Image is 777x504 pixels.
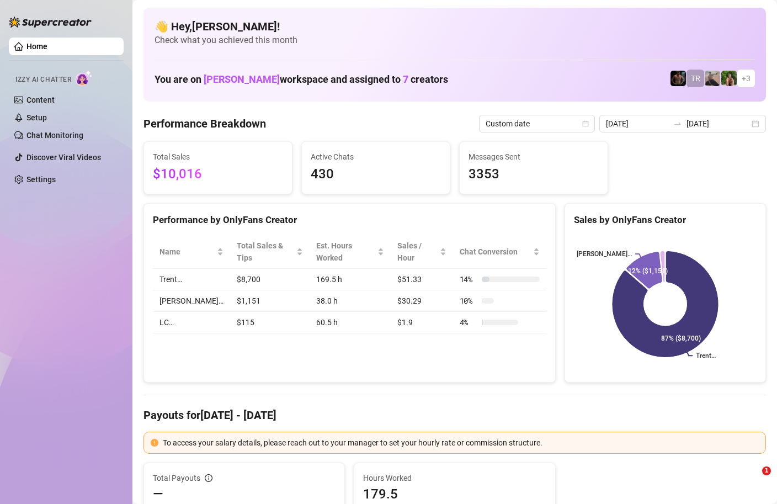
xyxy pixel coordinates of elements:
[205,474,212,482] span: info-circle
[230,269,310,290] td: $8,700
[391,235,453,269] th: Sales / Hour
[721,71,737,86] img: Nathaniel
[143,116,266,131] h4: Performance Breakdown
[230,290,310,312] td: $1,151
[153,485,163,503] span: —
[460,246,531,258] span: Chat Conversion
[453,235,546,269] th: Chat Conversion
[739,466,766,493] iframe: Intercom live chat
[143,407,766,423] h4: Payouts for [DATE] - [DATE]
[705,71,720,86] img: LC
[397,240,437,264] span: Sales / Hour
[460,273,477,285] span: 14 %
[574,213,757,227] div: Sales by OnlyFans Creator
[310,269,391,290] td: 169.5 h
[155,19,755,34] h4: 👋 Hey, [PERSON_NAME] !
[153,312,230,333] td: LC…
[15,75,71,85] span: Izzy AI Chatter
[673,119,682,128] span: to
[237,240,294,264] span: Total Sales & Tips
[311,164,441,185] span: 430
[153,290,230,312] td: [PERSON_NAME]…
[391,312,453,333] td: $1.9
[230,312,310,333] td: $115
[26,96,55,104] a: Content
[403,73,408,85] span: 7
[363,472,546,484] span: Hours Worked
[460,316,477,328] span: 4 %
[391,269,453,290] td: $51.33
[153,269,230,290] td: Trent…
[762,466,771,475] span: 1
[26,113,47,122] a: Setup
[391,290,453,312] td: $30.29
[311,151,441,163] span: Active Chats
[686,118,749,130] input: End date
[691,72,700,84] span: TR
[670,71,686,86] img: Trent
[153,151,283,163] span: Total Sales
[577,250,632,258] text: [PERSON_NAME]…
[673,119,682,128] span: swap-right
[153,213,546,227] div: Performance by OnlyFans Creator
[9,17,92,28] img: logo-BBDzfeDw.svg
[469,151,599,163] span: Messages Sent
[159,246,215,258] span: Name
[316,240,375,264] div: Est. Hours Worked
[469,164,599,185] span: 3353
[204,73,280,85] span: [PERSON_NAME]
[155,73,448,86] h1: You are on workspace and assigned to creators
[26,42,47,51] a: Home
[310,290,391,312] td: 38.0 h
[153,235,230,269] th: Name
[26,175,56,184] a: Settings
[76,70,93,86] img: AI Chatter
[26,131,83,140] a: Chat Monitoring
[153,164,283,185] span: $10,016
[460,295,477,307] span: 10 %
[363,485,546,503] span: 179.5
[153,472,200,484] span: Total Payouts
[606,118,669,130] input: Start date
[26,153,101,162] a: Discover Viral Videos
[151,439,158,447] span: exclamation-circle
[230,235,310,269] th: Total Sales & Tips
[696,352,716,360] text: Trent…
[163,437,759,449] div: To access your salary details, please reach out to your manager to set your hourly rate or commis...
[742,72,751,84] span: + 3
[155,34,755,46] span: Check what you achieved this month
[582,120,589,127] span: calendar
[310,312,391,333] td: 60.5 h
[486,115,588,132] span: Custom date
